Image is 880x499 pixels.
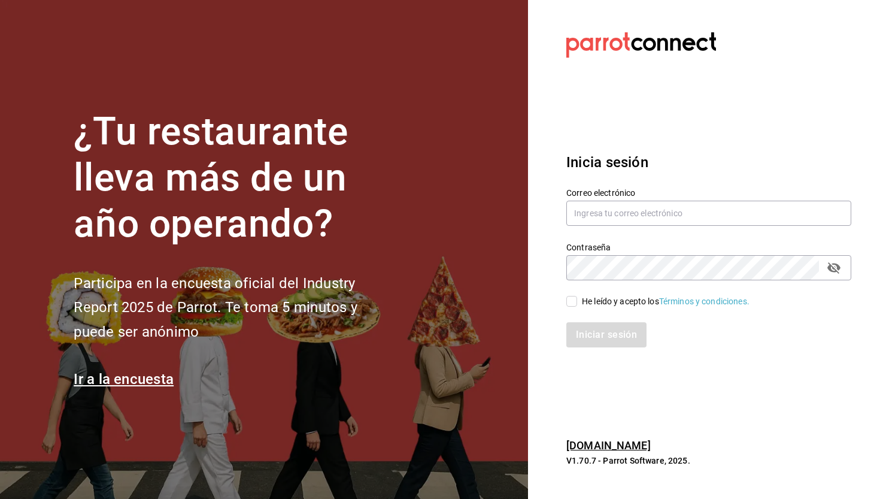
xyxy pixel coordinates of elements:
label: Correo electrónico [566,189,851,197]
h1: ¿Tu restaurante lleva más de un año operando? [74,109,397,247]
input: Ingresa tu correo electrónico [566,201,851,226]
a: Términos y condiciones. [659,297,749,306]
h2: Participa en la encuesta oficial del Industry Report 2025 de Parrot. Te toma 5 minutos y puede se... [74,271,397,344]
h3: Inicia sesión [566,152,851,173]
p: V1.70.7 - Parrot Software, 2025. [566,455,851,467]
a: [DOMAIN_NAME] [566,439,651,452]
label: Contraseña [566,243,851,252]
button: passwordField [824,258,844,278]
div: He leído y acepto los [582,295,749,308]
a: Ir a la encuesta [74,371,174,388]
